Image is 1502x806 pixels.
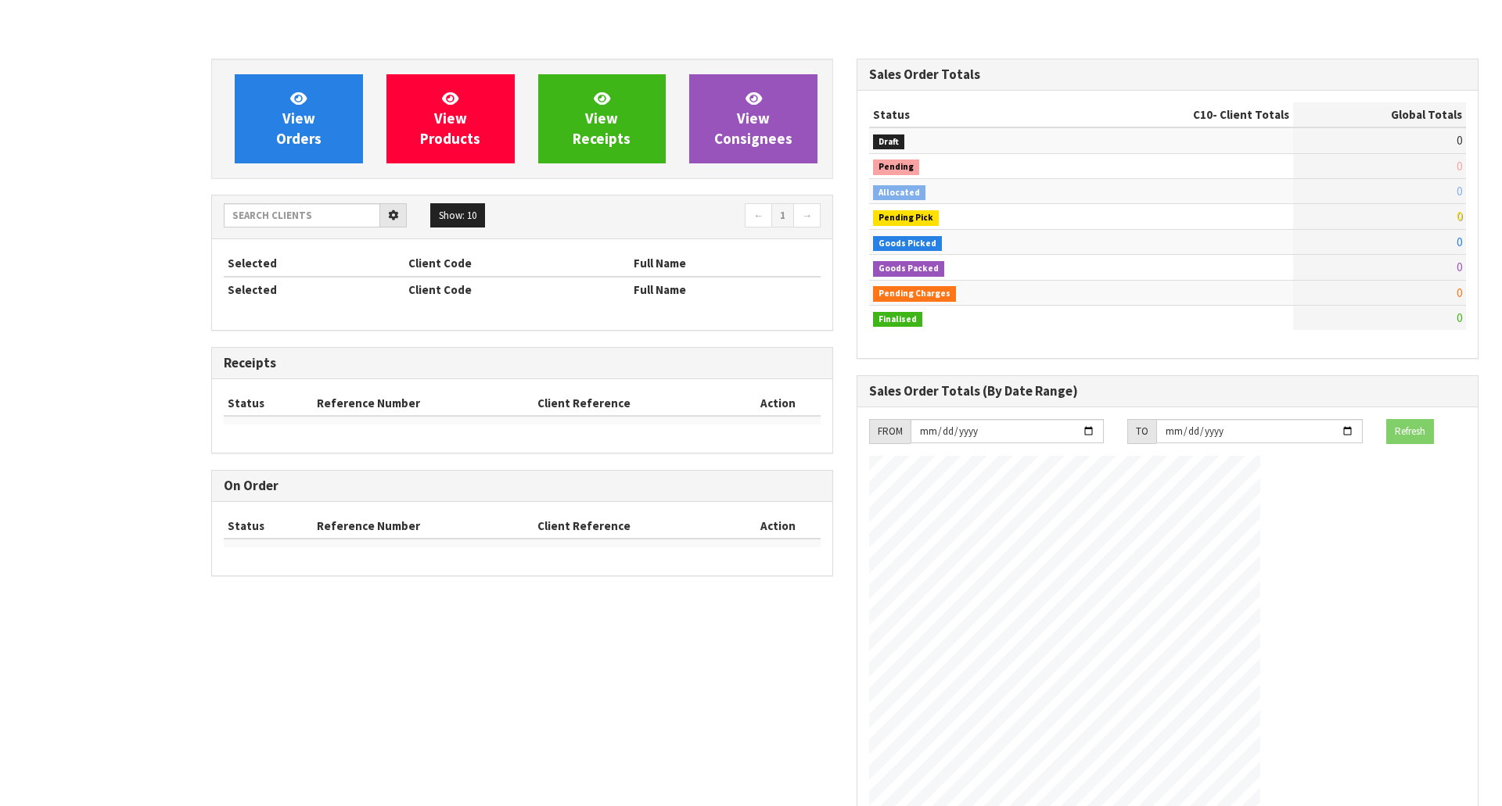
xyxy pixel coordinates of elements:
th: Action [735,514,821,539]
div: TO [1127,419,1156,444]
span: Pending Pick [873,210,939,226]
h3: Receipts [224,356,821,371]
th: Client Reference [534,514,735,539]
a: ViewConsignees [689,74,817,163]
th: Selected [224,251,404,276]
span: 0 [1457,209,1462,224]
span: Draft [873,134,904,150]
span: 0 [1457,285,1462,300]
span: Finalised [873,312,922,328]
th: Status [869,102,1066,127]
th: Action [735,391,821,416]
span: View Products [420,89,480,148]
span: Pending Charges [873,286,956,302]
th: Reference Number [313,391,534,416]
th: Client Reference [534,391,735,416]
th: Client Code [404,251,630,276]
h3: On Order [224,478,821,493]
span: Pending [873,159,919,175]
a: ← [745,203,772,228]
span: 0 [1457,260,1462,274]
span: Allocated [873,185,925,201]
h3: Sales Order Totals (By Date Range) [869,384,1466,399]
th: Full Name [630,277,821,302]
span: C10 [1193,107,1213,122]
a: ViewProducts [386,74,515,163]
th: Selected [224,277,404,302]
span: View Consignees [714,89,792,148]
div: FROM [869,419,911,444]
span: View Receipts [573,89,631,148]
span: 0 [1457,184,1462,199]
a: ViewOrders [235,74,363,163]
span: 0 [1457,133,1462,148]
button: Refresh [1386,419,1434,444]
a: 1 [771,203,794,228]
th: Full Name [630,251,821,276]
nav: Page navigation [534,203,821,231]
span: 0 [1457,159,1462,174]
input: Search clients [224,203,380,227]
span: 0 [1457,310,1462,325]
th: Reference Number [313,514,534,539]
span: Goods Packed [873,261,944,277]
h3: Sales Order Totals [869,67,1466,82]
th: - Client Totals [1066,102,1293,127]
button: Show: 10 [430,203,485,228]
th: Status [224,391,313,416]
th: Client Code [404,277,630,302]
th: Global Totals [1293,102,1466,127]
span: 0 [1457,235,1462,249]
a: ViewReceipts [538,74,667,163]
span: Goods Picked [873,236,942,252]
th: Status [224,514,313,539]
a: → [793,203,821,228]
span: View Orders [276,89,322,148]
